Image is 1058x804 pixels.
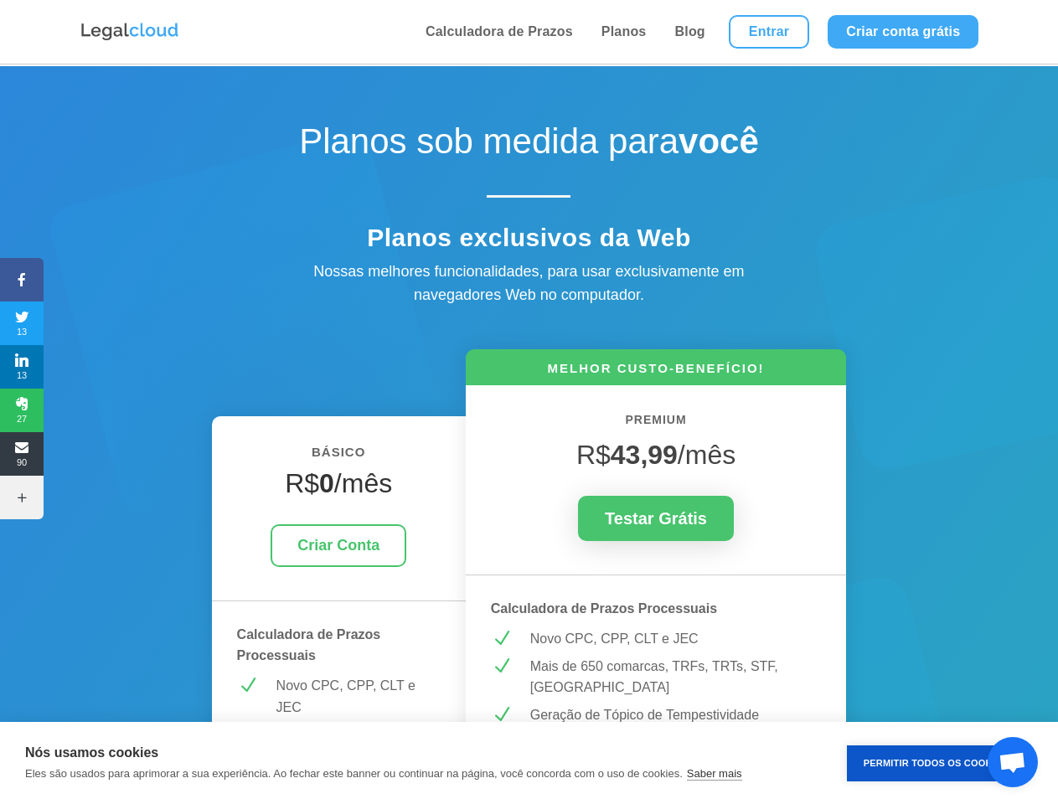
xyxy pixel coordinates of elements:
strong: Calculadora de Prazos Processuais [491,601,717,616]
h1: Planos sob medida para [235,121,822,171]
strong: 43,99 [611,440,678,470]
a: Criar Conta [271,524,406,567]
h6: MELHOR CUSTO-BENEFÍCIO! [466,359,847,385]
p: Eles são usados para aprimorar a sua experiência. Ao fechar este banner ou continuar na página, v... [25,767,683,780]
p: Novo CPC, CPP, CLT e JEC [276,675,441,718]
h4: Planos exclusivos da Web [235,223,822,261]
a: Saber mais [687,767,742,781]
a: Testar Grátis [578,496,734,541]
p: Mais de 650 comarcas, TRFs, TRTs, STF, [GEOGRAPHIC_DATA] [530,656,822,698]
strong: 0 [319,468,334,498]
h4: R$ /mês [237,467,441,508]
h6: PREMIUM [491,410,822,439]
div: Nossas melhores funcionalidades, para usar exclusivamente em navegadores Web no computador. [277,260,780,308]
a: Bate-papo aberto [988,737,1038,787]
h6: BÁSICO [237,441,441,472]
p: Novo CPC, CPP, CLT e JEC [530,628,822,650]
button: Permitir Todos os Cookies [847,745,1024,781]
span: R$ /mês [576,440,735,470]
strong: Calculadora de Prazos Processuais [237,627,381,663]
strong: Nós usamos cookies [25,745,158,760]
img: Logo da Legalcloud [80,21,180,43]
a: Entrar [729,15,809,49]
strong: você [679,121,759,161]
span: N [491,656,512,677]
span: N [491,704,512,725]
span: N [237,675,258,696]
p: Geração de Tópico de Tempestividade [530,704,822,726]
a: Criar conta grátis [828,15,978,49]
span: N [491,628,512,649]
